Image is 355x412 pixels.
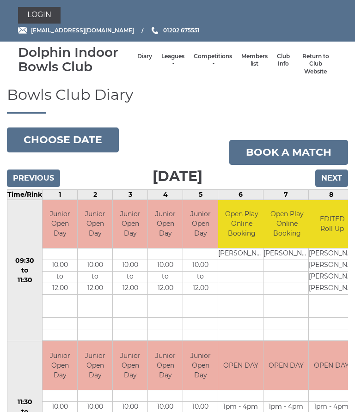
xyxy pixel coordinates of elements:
[309,189,354,200] td: 8
[152,27,158,34] img: Phone us
[263,200,310,248] td: Open Play Online Booking
[163,27,200,34] span: 01202 675551
[194,53,232,68] a: Competitions
[7,200,43,341] td: 09:30 to 11:30
[148,272,183,283] td: to
[78,341,112,390] td: Junior Open Day
[31,27,134,34] span: [EMAIL_ADDRESS][DOMAIN_NAME]
[148,260,183,272] td: 10.00
[183,283,218,295] td: 12.00
[148,200,183,248] td: Junior Open Day
[241,53,268,68] a: Members list
[7,189,43,200] td: Time/Rink
[113,200,147,248] td: Junior Open Day
[150,26,200,35] a: Phone us 01202 675551
[315,170,348,187] input: Next
[148,283,183,295] td: 12.00
[218,200,265,248] td: Open Play Online Booking
[183,272,218,283] td: to
[78,189,113,200] td: 2
[18,26,134,35] a: Email [EMAIL_ADDRESS][DOMAIN_NAME]
[218,248,265,260] td: [PERSON_NAME]
[7,127,119,152] button: Choose date
[277,53,290,68] a: Club Info
[43,189,78,200] td: 1
[183,260,218,272] td: 10.00
[113,272,147,283] td: to
[43,200,77,248] td: Junior Open Day
[183,189,218,200] td: 5
[18,7,61,24] a: Login
[113,189,148,200] td: 3
[263,189,309,200] td: 7
[137,53,152,61] a: Diary
[299,53,332,76] a: Return to Club Website
[43,283,77,295] td: 12.00
[78,200,112,248] td: Junior Open Day
[218,341,263,390] td: OPEN DAY
[113,341,147,390] td: Junior Open Day
[43,341,77,390] td: Junior Open Day
[43,272,77,283] td: to
[113,260,147,272] td: 10.00
[229,140,348,165] a: Book a match
[18,45,133,74] div: Dolphin Indoor Bowls Club
[18,27,27,34] img: Email
[43,260,77,272] td: 10.00
[218,189,263,200] td: 6
[263,341,308,390] td: OPEN DAY
[148,189,183,200] td: 4
[7,86,348,113] h1: Bowls Club Diary
[161,53,184,68] a: Leagues
[78,260,112,272] td: 10.00
[183,200,218,248] td: Junior Open Day
[183,341,218,390] td: Junior Open Day
[148,341,183,390] td: Junior Open Day
[113,283,147,295] td: 12.00
[263,248,310,260] td: [PERSON_NAME]
[309,341,354,390] td: OPEN DAY
[78,272,112,283] td: to
[78,283,112,295] td: 12.00
[7,170,60,187] input: Previous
